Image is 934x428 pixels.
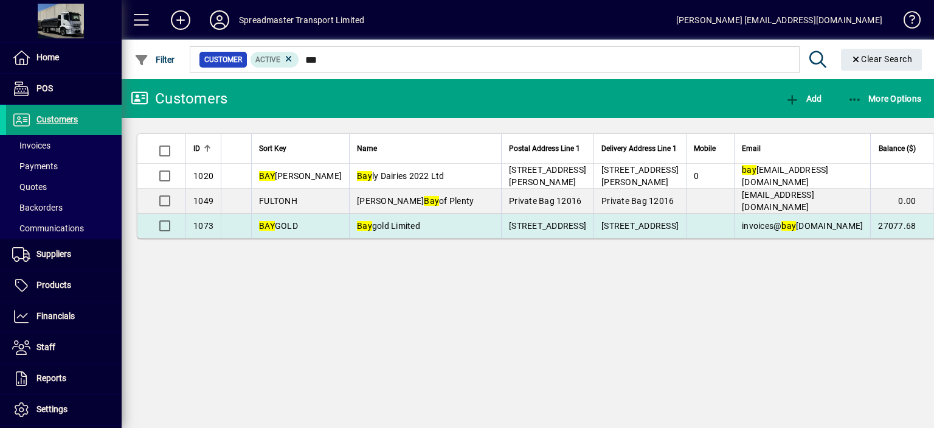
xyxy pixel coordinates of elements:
[851,54,913,64] span: Clear Search
[193,142,213,155] div: ID
[259,171,275,181] em: BAY
[36,83,53,93] span: POS
[193,142,200,155] span: ID
[357,221,420,231] span: gold Limited
[6,135,122,156] a: Invoices
[509,196,581,206] span: Private Bag 12016
[12,223,84,233] span: Communications
[694,171,699,181] span: 0
[509,142,580,155] span: Postal Address Line 1
[879,142,916,155] span: Balance ($)
[509,221,586,231] span: [STREET_ADDRESS]
[357,196,474,206] span: [PERSON_NAME] of Plenty
[742,165,829,187] span: [EMAIL_ADDRESS][DOMAIN_NAME]
[12,182,47,192] span: Quotes
[6,156,122,177] a: Payments
[878,142,927,155] div: Balance ($)
[36,249,71,259] span: Suppliers
[6,301,122,332] a: Financials
[259,142,286,155] span: Sort Key
[601,221,679,231] span: [STREET_ADDRESS]
[6,270,122,301] a: Products
[193,171,213,181] span: 1020
[193,196,213,206] span: 1049
[357,142,377,155] span: Name
[161,9,200,31] button: Add
[259,196,297,206] span: FULTONH
[6,74,122,104] a: POS
[781,221,796,231] em: bay
[870,189,933,214] td: 0.00
[239,10,364,30] div: Spreadmaster Transport Limited
[848,94,922,103] span: More Options
[785,94,822,103] span: Add
[357,171,372,181] em: Bay
[6,363,122,394] a: Reports
[259,221,275,231] em: BAY
[12,203,63,212] span: Backorders
[6,218,122,239] a: Communications
[6,239,122,270] a: Suppliers
[131,89,227,108] div: Customers
[742,221,863,231] span: invoices@ [DOMAIN_NAME]
[6,43,122,73] a: Home
[601,142,677,155] span: Delivery Address Line 1
[6,197,122,218] a: Backorders
[601,196,674,206] span: Private Bag 12016
[742,142,863,155] div: Email
[742,190,814,212] span: [EMAIL_ADDRESS][DOMAIN_NAME]
[6,332,122,363] a: Staff
[601,165,679,187] span: [STREET_ADDRESS][PERSON_NAME]
[134,55,175,65] span: Filter
[6,177,122,197] a: Quotes
[12,141,50,150] span: Invoices
[694,142,727,155] div: Mobile
[357,142,494,155] div: Name
[841,49,922,71] button: Clear
[694,142,716,155] span: Mobile
[36,114,78,124] span: Customers
[251,52,299,68] mat-chip: Activation Status: Active
[36,280,71,290] span: Products
[6,395,122,425] a: Settings
[742,142,761,155] span: Email
[870,214,933,238] td: 27077.68
[200,9,239,31] button: Profile
[894,2,919,42] a: Knowledge Base
[36,311,75,321] span: Financials
[742,165,756,175] em: bay
[782,88,825,110] button: Add
[424,196,439,206] em: Bay
[36,52,59,62] span: Home
[36,373,66,383] span: Reports
[255,55,280,64] span: Active
[12,161,58,171] span: Payments
[36,404,67,414] span: Settings
[204,54,242,66] span: Customer
[131,49,178,71] button: Filter
[36,342,55,352] span: Staff
[845,88,925,110] button: More Options
[357,221,372,231] em: Bay
[676,10,882,30] div: [PERSON_NAME] [EMAIL_ADDRESS][DOMAIN_NAME]
[259,171,342,181] span: [PERSON_NAME]
[509,165,586,187] span: [STREET_ADDRESS][PERSON_NAME]
[357,171,445,181] span: ly Dairies 2022 Ltd
[193,221,213,231] span: 1073
[259,221,298,231] span: GOLD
